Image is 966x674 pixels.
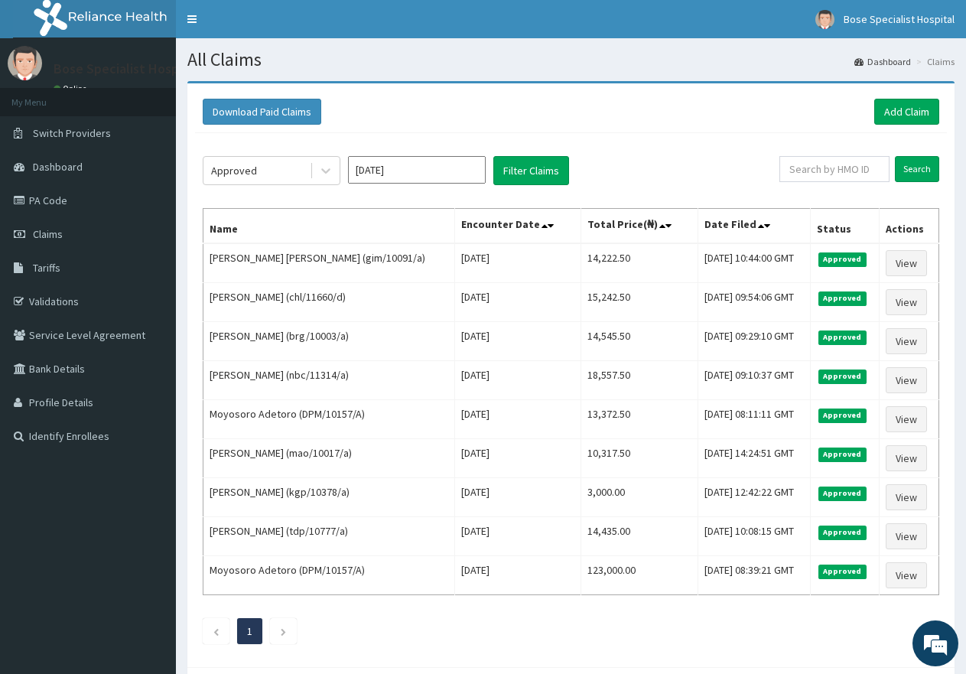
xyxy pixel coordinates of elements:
[33,227,63,241] span: Claims
[886,289,927,315] a: View
[203,209,455,244] th: Name
[280,624,287,638] a: Next page
[187,50,955,70] h1: All Claims
[698,361,810,400] td: [DATE] 09:10:37 GMT
[581,439,698,478] td: 10,317.50
[818,526,867,539] span: Approved
[818,565,867,578] span: Approved
[581,361,698,400] td: 18,557.50
[818,370,867,383] span: Approved
[818,448,867,461] span: Approved
[581,283,698,322] td: 15,242.50
[33,160,83,174] span: Dashboard
[886,562,927,588] a: View
[815,10,834,29] img: User Image
[54,62,199,76] p: Bose Specialist Hospital
[454,556,581,595] td: [DATE]
[886,328,927,354] a: View
[698,517,810,556] td: [DATE] 10:08:15 GMT
[912,55,955,68] li: Claims
[8,46,42,80] img: User Image
[698,439,810,478] td: [DATE] 14:24:51 GMT
[203,400,455,439] td: Moyosoro Adetoro (DPM/10157/A)
[203,283,455,322] td: [PERSON_NAME] (chl/11660/d)
[203,517,455,556] td: [PERSON_NAME] (tdp/10777/a)
[203,243,455,283] td: [PERSON_NAME] [PERSON_NAME] (gim/10091/a)
[854,55,911,68] a: Dashboard
[33,126,111,140] span: Switch Providers
[818,252,867,266] span: Approved
[211,163,257,178] div: Approved
[886,484,927,510] a: View
[493,156,569,185] button: Filter Claims
[844,12,955,26] span: Bose Specialist Hospital
[895,156,939,182] input: Search
[581,243,698,283] td: 14,222.50
[454,361,581,400] td: [DATE]
[886,523,927,549] a: View
[818,291,867,305] span: Approved
[581,400,698,439] td: 13,372.50
[698,556,810,595] td: [DATE] 08:39:21 GMT
[874,99,939,125] a: Add Claim
[203,556,455,595] td: Moyosoro Adetoro (DPM/10157/A)
[818,330,867,344] span: Approved
[698,209,810,244] th: Date Filed
[698,243,810,283] td: [DATE] 10:44:00 GMT
[698,400,810,439] td: [DATE] 08:11:11 GMT
[818,487,867,500] span: Approved
[581,209,698,244] th: Total Price(₦)
[581,517,698,556] td: 14,435.00
[886,367,927,393] a: View
[581,322,698,361] td: 14,545.50
[886,445,927,471] a: View
[54,83,90,94] a: Online
[203,322,455,361] td: [PERSON_NAME] (brg/10003/a)
[581,478,698,517] td: 3,000.00
[454,400,581,439] td: [DATE]
[348,156,486,184] input: Select Month and Year
[203,439,455,478] td: [PERSON_NAME] (mao/10017/a)
[454,243,581,283] td: [DATE]
[454,439,581,478] td: [DATE]
[247,624,252,638] a: Page 1 is your current page
[698,283,810,322] td: [DATE] 09:54:06 GMT
[203,99,321,125] button: Download Paid Claims
[213,624,220,638] a: Previous page
[203,361,455,400] td: [PERSON_NAME] (nbc/11314/a)
[879,209,938,244] th: Actions
[454,209,581,244] th: Encounter Date
[203,478,455,517] td: [PERSON_NAME] (kgp/10378/a)
[454,478,581,517] td: [DATE]
[698,478,810,517] td: [DATE] 12:42:22 GMT
[581,556,698,595] td: 123,000.00
[33,261,60,275] span: Tariffs
[811,209,880,244] th: Status
[454,517,581,556] td: [DATE]
[698,322,810,361] td: [DATE] 09:29:10 GMT
[886,250,927,276] a: View
[779,156,890,182] input: Search by HMO ID
[818,409,867,422] span: Approved
[454,283,581,322] td: [DATE]
[886,406,927,432] a: View
[454,322,581,361] td: [DATE]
